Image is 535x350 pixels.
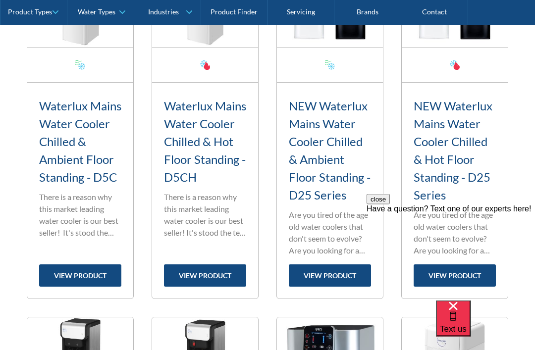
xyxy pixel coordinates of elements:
a: view product [289,265,371,287]
a: view product [164,265,246,287]
h3: Waterlux Mains Water Cooler Chilled & Hot Floor Standing - D5CH [164,98,246,187]
iframe: podium webchat widget prompt [367,194,535,313]
h3: NEW Waterlux Mains Water Cooler Chilled & Ambient Floor Standing - D25 Series [289,98,371,204]
div: Water Types [78,8,115,16]
a: view product [39,265,121,287]
h3: Waterlux Mains Water Cooler Chilled & Ambient Floor Standing - D5C [39,98,121,187]
div: Product Types [8,8,52,16]
iframe: podium webchat widget bubble [436,300,535,350]
p: There is a reason why this market leading water cooler is our best seller! It's stood the test of... [164,192,246,239]
h3: NEW Waterlux Mains Water Cooler Chilled & Hot Floor Standing - D25 Series [414,98,496,204]
p: There is a reason why this market leading water cooler is our best seller! It's stood the test of... [39,192,121,239]
div: Industries [148,8,179,16]
p: Are you tired of the age old water coolers that don't seem to evolve? Are you looking for a new m... [289,209,371,257]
